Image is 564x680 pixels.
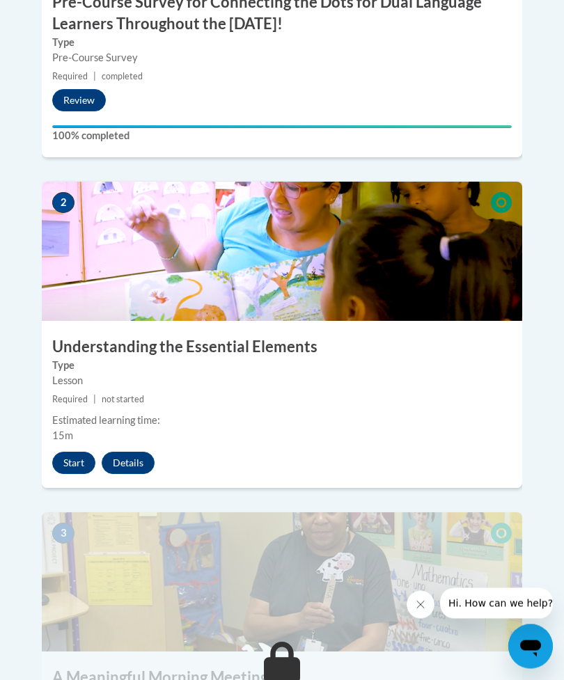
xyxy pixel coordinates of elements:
button: Review [52,90,106,112]
h3: Understanding the Essential Elements [42,337,522,358]
label: 100% completed [52,129,512,144]
img: Course Image [42,513,522,652]
div: Lesson [52,374,512,389]
div: Pre-Course Survey [52,51,512,66]
span: 3 [52,523,75,544]
div: Estimated learning time: [52,413,512,429]
span: not started [102,395,144,405]
label: Type [52,35,512,51]
span: 15m [52,430,73,442]
span: | [93,72,96,82]
div: Your progress [52,126,512,129]
span: 2 [52,193,75,214]
span: Required [52,395,88,405]
span: | [93,395,96,405]
img: Course Image [42,182,522,322]
label: Type [52,358,512,374]
button: Start [52,452,95,475]
iframe: Close message [407,591,434,619]
iframe: Button to launch messaging window [508,624,553,669]
button: Details [102,452,155,475]
iframe: Message from company [440,588,553,619]
span: completed [102,72,143,82]
span: Required [52,72,88,82]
